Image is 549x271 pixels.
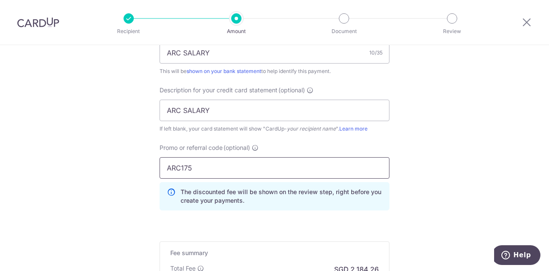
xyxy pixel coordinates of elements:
p: The discounted fee will be shown on the review step, right before you create your payments. [181,188,382,205]
p: Document [312,27,376,36]
p: Review [420,27,484,36]
p: Recipient [97,27,160,36]
div: 10/35 [369,49,383,57]
iframe: Opens a widget where you can find more information [494,245,540,267]
span: Promo or referral code [160,143,223,152]
span: (optional) [278,86,305,94]
a: shown on your bank statement [187,68,261,74]
span: Description for your credit card statement [160,86,278,94]
a: Learn more [339,125,368,132]
input: Example: Rent [160,100,389,121]
div: This will be to help identify this payment. [160,67,389,76]
img: CardUp [17,17,59,27]
h5: Fee summary [170,249,379,257]
p: Amount [205,27,268,36]
i: your recipient name [287,125,336,132]
span: (optional) [223,143,250,152]
div: If left blank, your card statement will show "CardUp- ". [160,125,389,133]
